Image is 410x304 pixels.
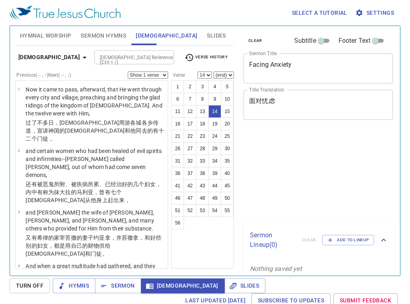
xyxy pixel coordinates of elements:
[196,179,209,192] button: 43
[26,127,164,142] wg932: 的[DEMOGRAPHIC_DATA]和
[354,6,397,20] button: Settings
[171,105,184,118] button: 11
[18,87,20,91] span: 1
[248,37,262,44] span: clear
[250,230,296,250] p: Sermon Lineup ( 0 )
[221,167,234,180] button: 40
[18,148,20,153] span: 2
[184,53,228,62] span: Verse History
[26,181,161,203] wg769: 、已经治好
[26,180,165,204] p: 还有
[250,265,302,272] i: Nothing saved yet
[26,119,164,142] wg1096: 不多日
[249,97,387,112] textarea: 面对忧虑
[196,167,209,180] button: 38
[26,234,161,257] wg4677: ，和
[10,6,121,20] img: True Jesus Church
[26,85,165,117] p: Now it came to pass, afterward, that He went through every city and village, preaching and bringi...
[48,135,54,142] wg1427: ，
[171,179,184,192] button: 41
[16,281,44,291] span: Turn Off
[184,192,196,205] button: 47
[184,80,196,93] button: 2
[26,127,164,142] wg2316: 国
[240,128,364,219] iframe: from-child
[26,234,161,257] wg5529: 的妻子
[26,262,165,286] p: And when a great multitude had gathered, and they had come to Him from every city, He spoke by a ...
[26,234,161,257] wg2012: 苦撒
[26,234,161,257] wg2489: ，并
[95,278,141,293] button: Sermon
[26,181,161,203] wg1135: ，内中有称为
[208,155,221,167] button: 34
[221,192,234,205] button: 50
[18,52,80,62] b: [DEMOGRAPHIC_DATA]
[231,281,259,291] span: Slides
[221,155,234,167] button: 35
[10,278,50,293] button: Turn Off
[20,31,71,41] span: Hymnal Worship
[26,234,165,258] p: 又
[171,217,184,229] button: 56
[171,93,184,105] button: 6
[249,61,387,76] textarea: Facing Anxiety
[244,223,395,258] div: Sermon Lineup(0)clearAdd to Lineup
[208,130,221,143] button: 24
[289,6,351,20] button: Select a tutorial
[208,142,221,155] button: 29
[26,119,164,142] wg2596: 城
[171,73,185,77] label: Verse
[208,192,221,205] button: 49
[208,105,221,118] button: 14
[196,93,209,105] button: 8
[171,204,184,217] button: 51
[196,142,209,155] button: 28
[184,155,196,167] button: 32
[327,236,369,244] span: Add to Lineup
[339,36,371,46] span: Footer Text
[26,127,164,142] wg2097: 神
[196,117,209,130] button: 18
[244,36,267,46] button: clear
[184,179,196,192] button: 42
[26,119,165,143] p: 过了
[18,210,20,214] span: 3
[26,127,164,142] wg2784: ，宣讲
[208,204,221,217] button: 54
[26,119,164,142] wg4172: 各乡
[221,80,234,93] button: 5
[26,147,165,179] p: and certain women who had been healed of evil spirits and infirmities--[PERSON_NAME] called [PERS...
[221,204,234,217] button: 55
[26,234,161,257] wg2532: 有希律
[221,130,234,143] button: 25
[171,80,184,93] button: 1
[221,117,234,130] button: 20
[196,130,209,143] button: 23
[208,179,221,192] button: 44
[221,142,234,155] button: 30
[207,31,226,41] span: Slides
[147,281,218,291] span: [DEMOGRAPHIC_DATA]
[26,181,161,203] wg5100: 妇女
[171,142,184,155] button: 26
[196,105,209,118] button: 13
[15,50,93,65] button: [DEMOGRAPHIC_DATA]
[292,8,347,18] span: Select a tutorial
[196,80,209,93] button: 3
[18,263,20,268] span: 4
[180,52,232,64] button: Verse History
[184,204,196,217] button: 52
[26,119,164,142] wg846: 周游
[208,93,221,105] button: 9
[357,8,394,18] span: Settings
[26,234,161,257] wg1135: 约亚拿
[26,189,130,203] wg3094: 的马利亚
[184,105,196,118] button: 12
[294,36,316,46] span: Subtitle
[208,117,221,130] button: 19
[184,93,196,105] button: 7
[26,181,161,203] wg4190: 鬼
[184,167,196,180] button: 37
[125,197,130,203] wg1831: ，
[196,192,209,205] button: 48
